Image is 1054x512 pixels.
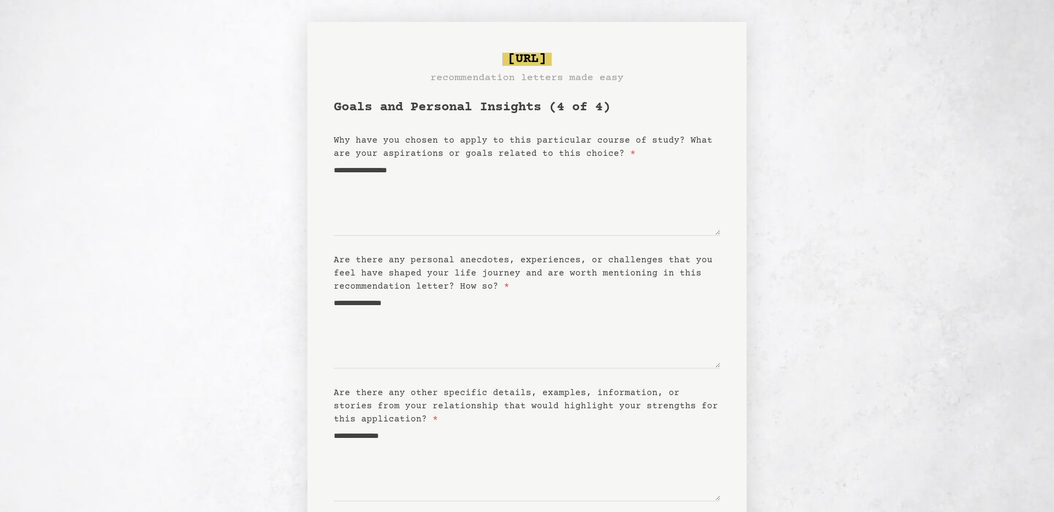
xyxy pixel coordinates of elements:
[502,53,552,66] span: [URL]
[334,136,713,159] label: Why have you chosen to apply to this particular course of study? What are your aspirations or goa...
[334,99,720,116] h1: Goals and Personal Insights (4 of 4)
[430,70,624,86] h3: recommendation letters made easy
[334,255,713,291] label: Are there any personal anecdotes, experiences, or challenges that you feel have shaped your life ...
[334,388,718,424] label: Are there any other specific details, examples, information, or stories from your relationship th...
